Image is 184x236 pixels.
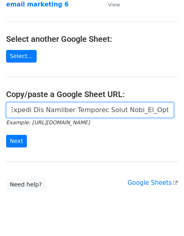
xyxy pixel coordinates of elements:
iframe: Chat Widget [143,197,184,236]
small: Example: [URL][DOMAIN_NAME] [6,119,90,126]
a: View [100,1,120,8]
input: Paste your Google Sheet URL here [6,102,174,118]
small: View [108,2,120,8]
a: Need help? [6,178,46,191]
input: Next [6,135,27,147]
h4: Select another Google Sheet: [6,34,178,44]
a: Select... [6,50,37,63]
div: Widget de chat [143,197,184,236]
a: Google Sheets [127,179,178,186]
h4: Copy/paste a Google Sheet URL: [6,89,178,99]
a: email marketing 6 [6,1,69,8]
